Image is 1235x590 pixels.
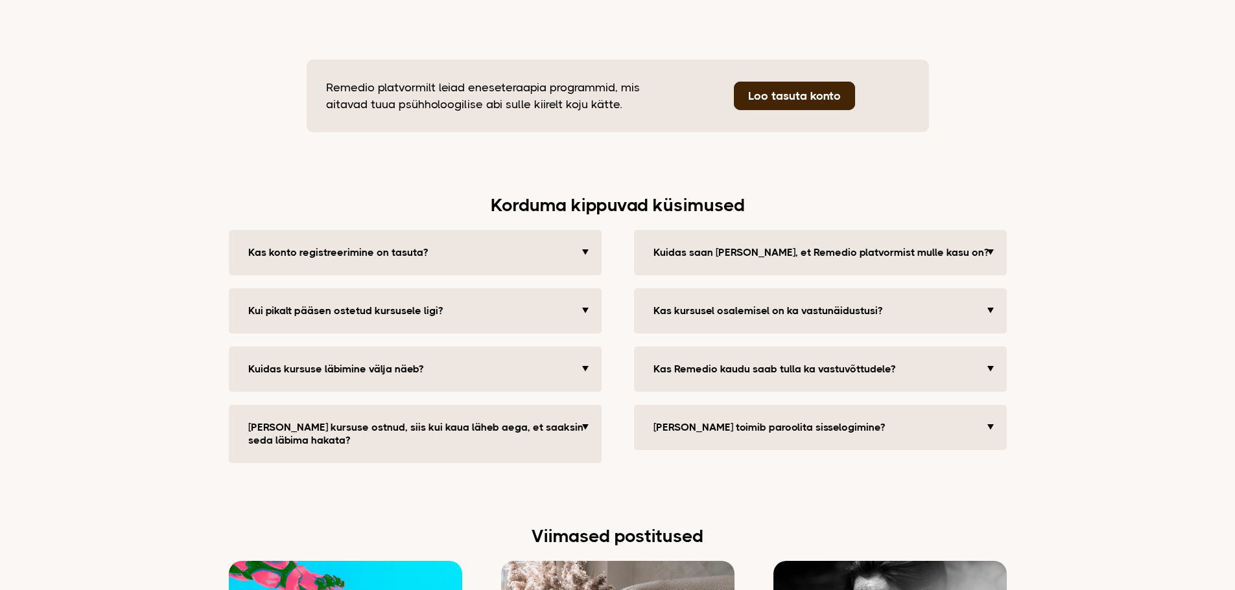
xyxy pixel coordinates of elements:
h2: Korduma kippuvad küsimused [229,197,1007,214]
button: Kuidas saan [PERSON_NAME], et Remedio platvormist mulle kasu on? [647,240,997,266]
button: Kuidas kursuse läbimine välja näeb? [242,356,592,382]
button: [PERSON_NAME] kursuse ostnud, siis kui kaua läheb aega, et saaksin seda läbima hakata? [242,414,592,453]
p: Remedio platvormilt leiad eneseteraapia programmid, mis aitavad tuua psühholoogilise abi sulle ki... [326,79,648,113]
button: Kas Remedio kaudu saab tulla ka vastuvõttudele? [647,356,997,382]
button: Kas kursusel osalemisel on ka vastunäidustusi? [647,298,997,324]
button: [PERSON_NAME] toimib paroolita sisselogimine? [647,414,997,440]
h2: Viimased postitused [229,528,1007,545]
button: Kui pikalt pääsen ostetud kursusele ligi? [242,298,592,324]
button: Kas konto registreerimine on tasuta? [242,240,592,266]
a: Loo tasuta konto [734,82,855,110]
